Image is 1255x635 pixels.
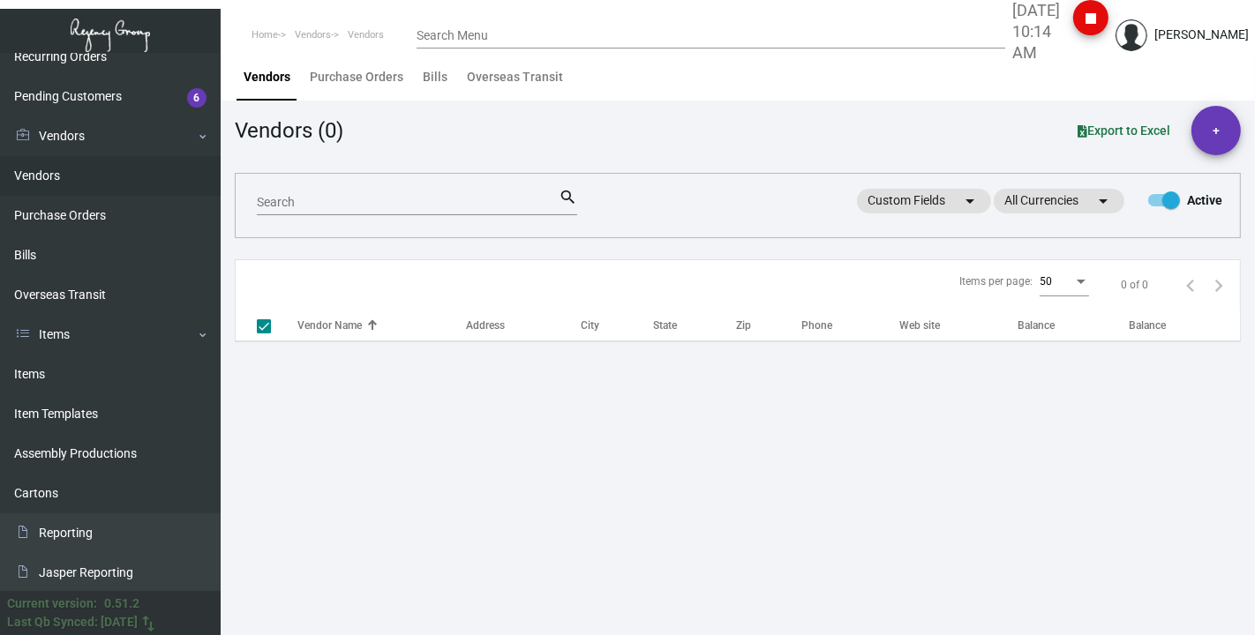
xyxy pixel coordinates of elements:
[959,273,1033,289] div: Items per page:
[1040,275,1052,288] span: 50
[1116,19,1147,51] img: admin@bootstrapmaster.com
[244,68,290,86] div: Vendors
[653,317,736,333] div: State
[1121,277,1148,293] div: 0 of 0
[581,317,599,333] div: City
[423,68,447,86] div: Bills
[559,187,577,208] mat-icon: search
[297,317,362,333] div: Vendor Name
[252,29,278,41] span: Home
[1154,26,1249,44] div: [PERSON_NAME]
[1205,271,1233,299] button: Next page
[1078,123,1170,138] span: Export to Excel
[1176,271,1205,299] button: Previous page
[959,190,981,212] mat-icon: arrow_drop_down
[7,594,97,613] div: Current version:
[1080,8,1101,29] i: stop
[899,317,1018,333] div: Web site
[466,317,581,333] div: Address
[1093,190,1114,212] mat-icon: arrow_drop_down
[1129,317,1166,333] div: Balance
[235,115,343,146] div: Vendors (0)
[466,317,505,333] div: Address
[1191,106,1241,155] button: +
[653,317,677,333] div: State
[297,317,466,333] div: Vendor Name
[801,317,899,333] div: Phone
[310,68,403,86] div: Purchase Orders
[348,29,384,41] span: Vendors
[581,317,653,333] div: City
[801,317,832,333] div: Phone
[857,189,991,213] mat-chip: Custom Fields
[994,189,1124,213] mat-chip: All Currencies
[1040,276,1089,288] mat-select: Items per page:
[1187,193,1222,207] b: Active
[467,68,563,86] div: Overseas Transit
[1213,106,1220,155] span: +
[104,594,139,613] div: 0.51.2
[7,613,138,631] div: Last Qb Synced: [DATE]
[1018,317,1129,333] div: Balance
[736,317,800,333] div: Zip
[1129,317,1240,333] div: Balance
[1063,115,1184,146] button: Export to Excel
[899,317,940,333] div: Web site
[295,29,331,41] span: Vendors
[1018,317,1055,333] div: Balance
[736,317,751,333] div: Zip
